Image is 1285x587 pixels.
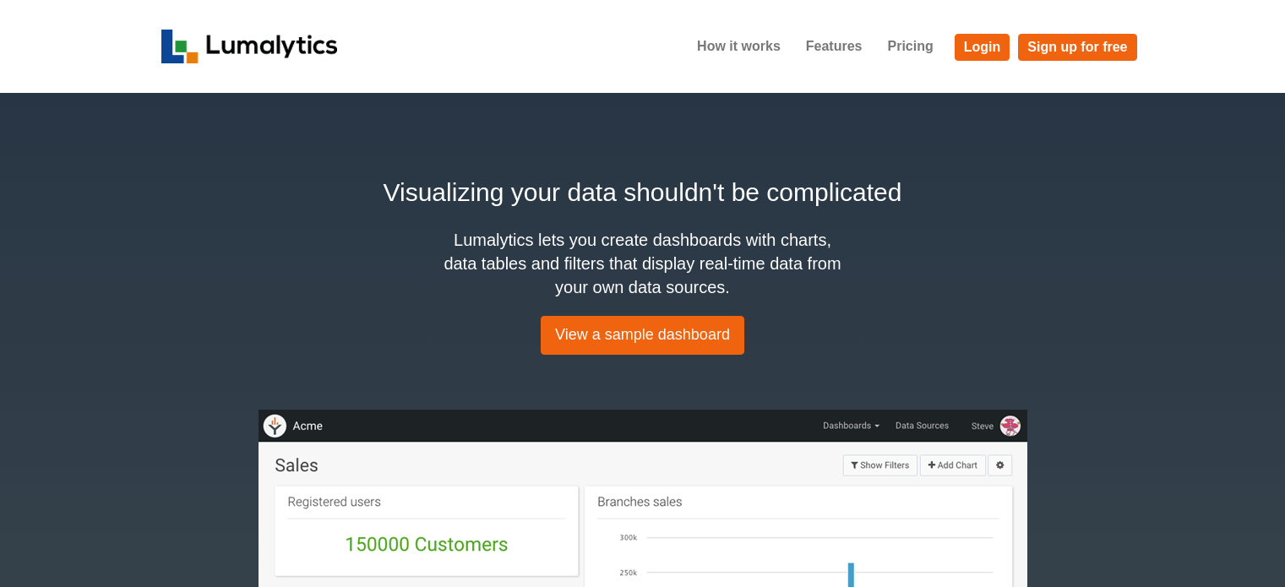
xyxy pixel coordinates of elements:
img: logo_v2-f34f87db3d4d9f5311d6c47995059ad6168825a3e1eb260e01c8041e89355404.png [161,30,338,63]
a: Features [793,25,875,68]
h2: Visualizing your data shouldn't be complicated [161,173,1124,211]
a: How it works [684,25,793,68]
a: Pricing [874,25,945,68]
h4: Lumalytics lets you create dashboards with charts, data tables and filters that display real-time... [440,228,846,299]
a: Login [955,34,1010,61]
a: View a sample dashboard [541,316,744,355]
a: Sign up for free [1018,34,1136,61]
